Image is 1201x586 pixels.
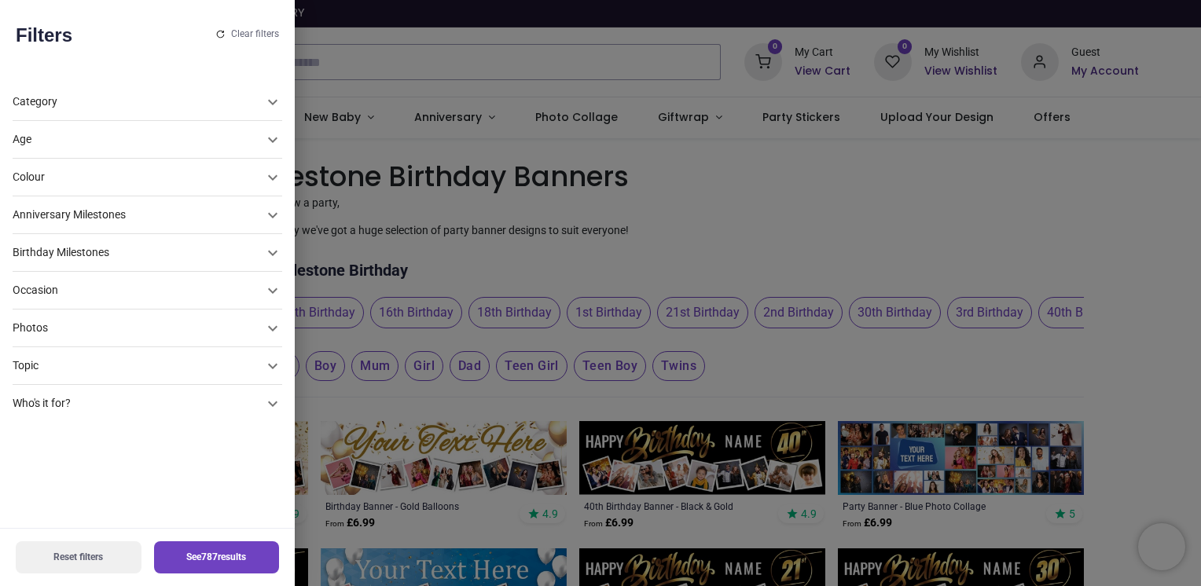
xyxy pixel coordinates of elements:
[13,309,282,347] div: Photos
[13,132,263,148] div: Age
[13,234,282,272] div: Birthday Milestones
[16,22,72,49] h2: Filters
[13,121,282,159] div: Age
[16,541,141,573] button: Reset filters
[13,170,263,185] div: Colour
[13,94,263,110] div: Category
[13,207,263,223] div: Anniversary Milestones
[216,28,279,39] button: Clear filters
[154,541,280,573] button: See787results
[1138,523,1185,570] iframe: Brevo live chat
[13,83,282,121] div: Category
[13,196,282,234] div: Anniversary Milestones
[13,358,263,374] div: Topic
[13,245,263,261] div: Birthday Milestones
[13,159,282,196] div: Colour
[13,272,282,309] div: Occasion
[13,283,263,298] div: Occasion
[13,396,263,412] div: Who's it for?
[13,320,263,336] div: Photos
[13,347,282,385] div: Topic
[13,385,282,423] div: Who's it for?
